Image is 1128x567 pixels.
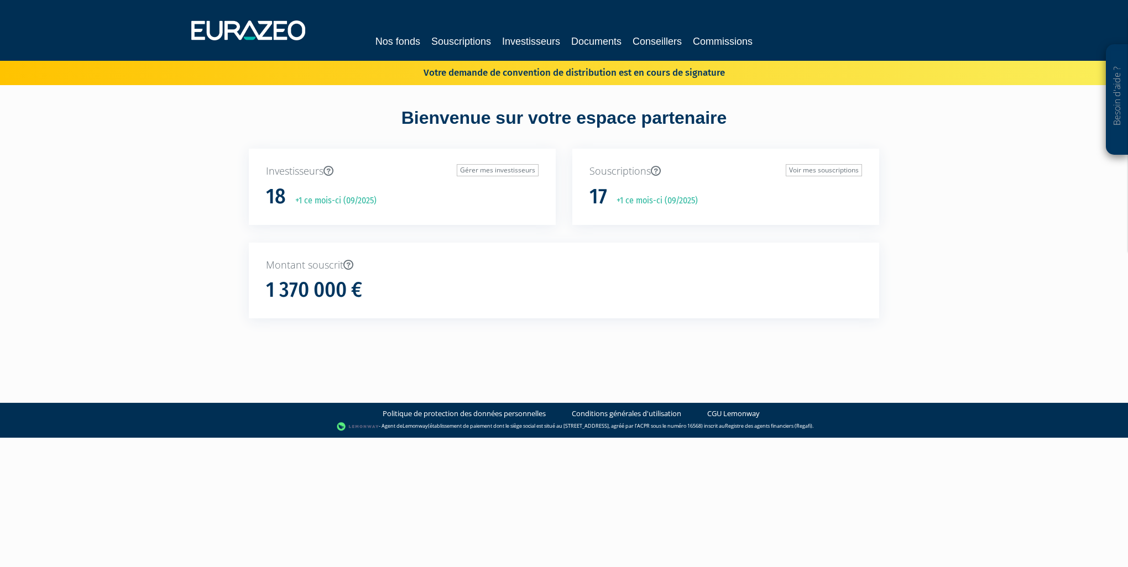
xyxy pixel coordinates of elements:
[11,421,1117,432] div: - Agent de (établissement de paiement dont le siège social est situé au [STREET_ADDRESS], agréé p...
[266,279,362,302] h1: 1 370 000 €
[457,164,539,176] a: Gérer mes investisseurs
[502,34,560,49] a: Investisseurs
[241,106,887,149] div: Bienvenue sur votre espace partenaire
[633,34,682,49] a: Conseillers
[609,195,698,207] p: +1 ce mois-ci (09/2025)
[337,421,379,432] img: logo-lemonway.png
[571,34,622,49] a: Documents
[375,34,420,49] a: Nos fonds
[589,164,862,179] p: Souscriptions
[191,20,305,40] img: 1732889491-logotype_eurazeo_blanc_rvb.png
[1111,50,1124,150] p: Besoin d'aide ?
[266,185,286,208] h1: 18
[693,34,753,49] a: Commissions
[383,408,546,419] a: Politique de protection des données personnelles
[403,423,428,430] a: Lemonway
[431,34,491,49] a: Souscriptions
[391,64,725,80] p: Votre demande de convention de distribution est en cours de signature
[589,185,607,208] h1: 17
[288,195,377,207] p: +1 ce mois-ci (09/2025)
[572,408,681,419] a: Conditions générales d'utilisation
[786,164,862,176] a: Voir mes souscriptions
[707,408,760,419] a: CGU Lemonway
[725,423,812,430] a: Registre des agents financiers (Regafi)
[266,164,539,179] p: Investisseurs
[266,258,862,272] p: Montant souscrit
